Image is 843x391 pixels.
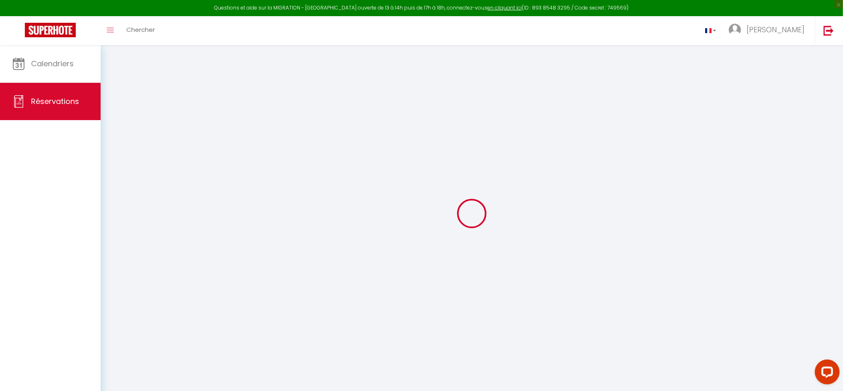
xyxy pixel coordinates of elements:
[729,24,741,36] img: ...
[25,23,76,37] img: Super Booking
[126,25,155,34] span: Chercher
[808,356,843,391] iframe: LiveChat chat widget
[120,16,161,45] a: Chercher
[824,25,834,36] img: logout
[31,96,79,106] span: Réservations
[747,24,804,35] span: [PERSON_NAME]
[488,4,522,11] a: en cliquant ici
[31,58,74,69] span: Calendriers
[723,16,815,45] a: ... [PERSON_NAME]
